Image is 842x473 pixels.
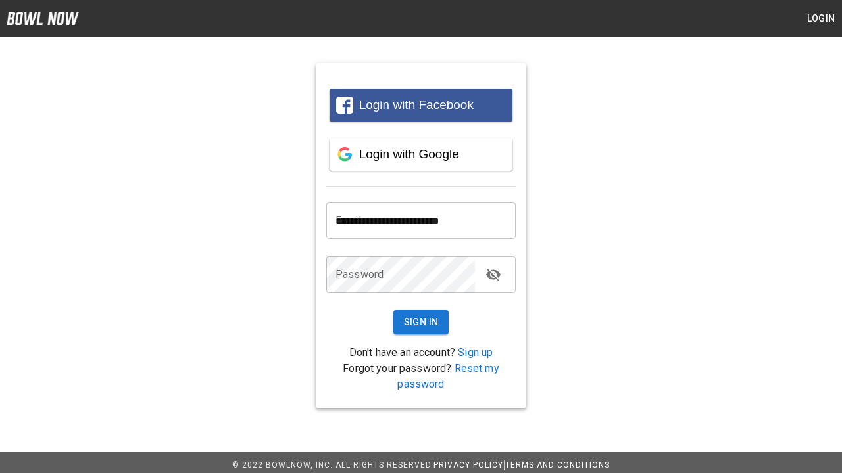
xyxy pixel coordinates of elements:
span: Login with Facebook [359,98,474,112]
button: Login with Google [330,138,512,171]
span: © 2022 BowlNow, Inc. All Rights Reserved. [232,461,433,470]
a: Privacy Policy [433,461,503,470]
button: Sign In [393,310,449,334]
button: toggle password visibility [480,261,507,288]
img: logo [7,12,79,25]
span: Login with Google [359,147,459,161]
p: Don't have an account? [326,345,516,361]
a: Terms and Conditions [505,461,610,470]
p: Forgot your password? [326,361,516,392]
a: Sign up [458,346,493,359]
button: Login [800,7,842,31]
a: Reset my password [397,362,499,390]
button: Login with Facebook [330,89,512,122]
